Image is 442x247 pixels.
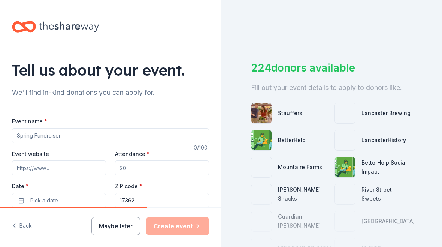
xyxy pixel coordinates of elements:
[251,82,412,94] div: Fill out your event details to apply to donors like:
[278,109,302,118] div: Stauffers
[30,196,58,205] span: Pick a date
[12,193,106,208] button: Pick a date
[335,103,355,123] img: photo for Lancaster Brewing
[12,128,209,143] input: Spring Fundraiser
[194,143,209,152] div: 0 /100
[335,130,355,150] img: photo for LancasterHistory
[278,136,306,145] div: BetterHelp
[361,136,406,145] div: LancasterHistory
[12,150,49,158] label: Event website
[12,160,106,175] input: https://www...
[12,87,209,99] div: We'll find in-kind donations you can apply for.
[251,103,272,123] img: photo for Stauffers
[115,150,150,158] label: Attendance
[12,60,209,81] div: Tell us about your event.
[12,218,32,234] button: Back
[278,163,322,172] div: Mountaire Farms
[115,193,209,208] input: 12345 (U.S. only)
[251,130,272,150] img: photo for BetterHelp
[115,183,142,190] label: ZIP code
[12,183,106,190] label: Date
[251,157,272,177] img: photo for Mountaire Farms
[91,217,140,235] button: Maybe later
[12,118,47,125] label: Event name
[115,160,209,175] input: 20
[361,158,412,176] div: BetterHelp Social Impact
[251,60,412,76] div: 224 donors available
[335,157,355,177] img: photo for BetterHelp Social Impact
[361,109,411,118] div: Lancaster Brewing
